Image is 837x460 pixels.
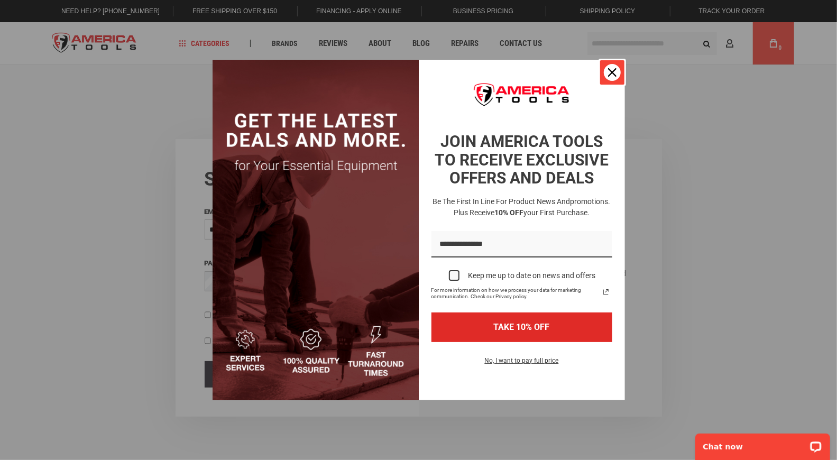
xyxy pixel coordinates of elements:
button: TAKE 10% OFF [431,312,612,342]
input: Email field [431,231,612,258]
iframe: LiveChat chat widget [688,427,837,460]
strong: 10% OFF [494,208,523,217]
button: Close [600,60,625,85]
h3: Be the first in line for product news and [429,196,614,218]
a: Read our Privacy Policy [600,286,612,298]
span: For more information on how we process your data for marketing communication. Check our Privacy p... [431,287,600,300]
svg: link icon [600,286,612,298]
svg: close icon [608,68,617,77]
span: promotions. Plus receive your first purchase. [454,197,611,217]
button: No, I want to pay full price [476,355,567,373]
strong: JOIN AMERICA TOOLS TO RECEIVE EXCLUSIVE OFFERS AND DEALS [435,132,609,187]
div: Keep me up to date on news and offers [468,271,595,280]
